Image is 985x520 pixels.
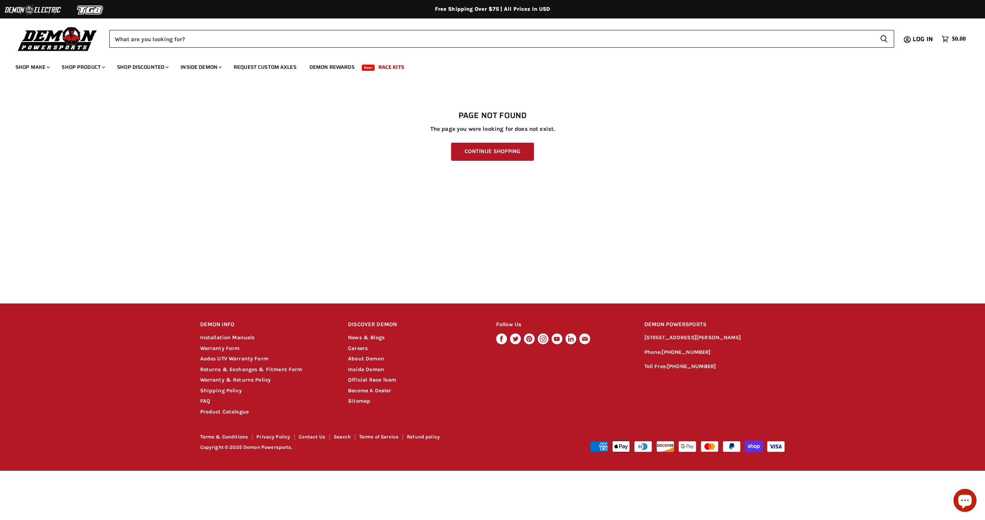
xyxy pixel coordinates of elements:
[348,398,370,404] a: Sitemap
[200,434,493,442] nav: Footer
[938,33,970,45] a: $0.00
[299,434,325,440] a: Contact Us
[909,36,938,43] a: Log in
[109,30,874,48] input: Search
[662,349,711,355] a: [PHONE_NUMBER]
[644,362,785,371] p: Toll Free:
[56,59,110,75] a: Shop Product
[256,434,290,440] a: Privacy Policy
[200,355,268,362] a: Aodes UTV Warranty Form
[874,30,894,48] button: Search
[359,434,398,440] a: Terms of Service
[109,30,894,48] form: Product
[644,333,785,342] p: [STREET_ADDRESS][PERSON_NAME]
[200,316,334,334] h2: DEMON INFO
[348,377,396,383] a: Official Race Team
[952,35,966,43] span: $0.00
[348,355,384,362] a: About Demon
[200,111,785,120] h1: Page not found
[200,377,271,383] a: Warranty & Returns Policy
[451,143,534,161] a: Continue Shopping
[10,56,964,75] ul: Main menu
[200,398,210,404] a: FAQ
[200,345,240,352] a: Warranty Form
[4,3,62,17] img: Demon Electric Logo 2
[348,387,391,394] a: Become A Dealer
[362,65,375,71] span: New!
[62,3,119,17] img: TGB Logo 2
[373,59,410,75] a: Race Kits
[348,366,384,373] a: Inside Demon
[15,25,100,52] img: Demon Powersports
[304,59,360,75] a: Demon Rewards
[951,489,979,514] inbox-online-store-chat: Shopify online store chat
[407,434,440,440] a: Refund policy
[10,59,54,75] a: Shop Make
[496,316,630,334] h2: Follow Us
[334,434,351,440] a: Search
[228,59,302,75] a: Request Custom Axles
[348,345,368,352] a: Careers
[348,316,482,334] h2: DISCOVER DEMON
[111,59,173,75] a: Shop Discounted
[200,366,303,373] a: Returns & Exchanges & Fitment Form
[200,334,255,341] a: Installation Manuals
[175,59,226,75] a: Inside Demon
[644,316,785,334] h2: DEMON POWERSPORTS
[667,363,716,370] a: [PHONE_NUMBER]
[200,434,248,440] a: Terms & Conditions
[200,387,242,394] a: Shipping Policy
[348,334,385,341] a: News & Blogs
[644,348,785,357] p: Phone:
[200,126,785,132] p: The page you were looking for does not exist.
[200,445,493,450] p: Copyright © 2025 Demon Powersports.
[185,6,801,13] div: Free Shipping Over $75 | All Prices In USD
[913,34,933,44] span: Log in
[200,408,249,415] a: Product Catalogue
